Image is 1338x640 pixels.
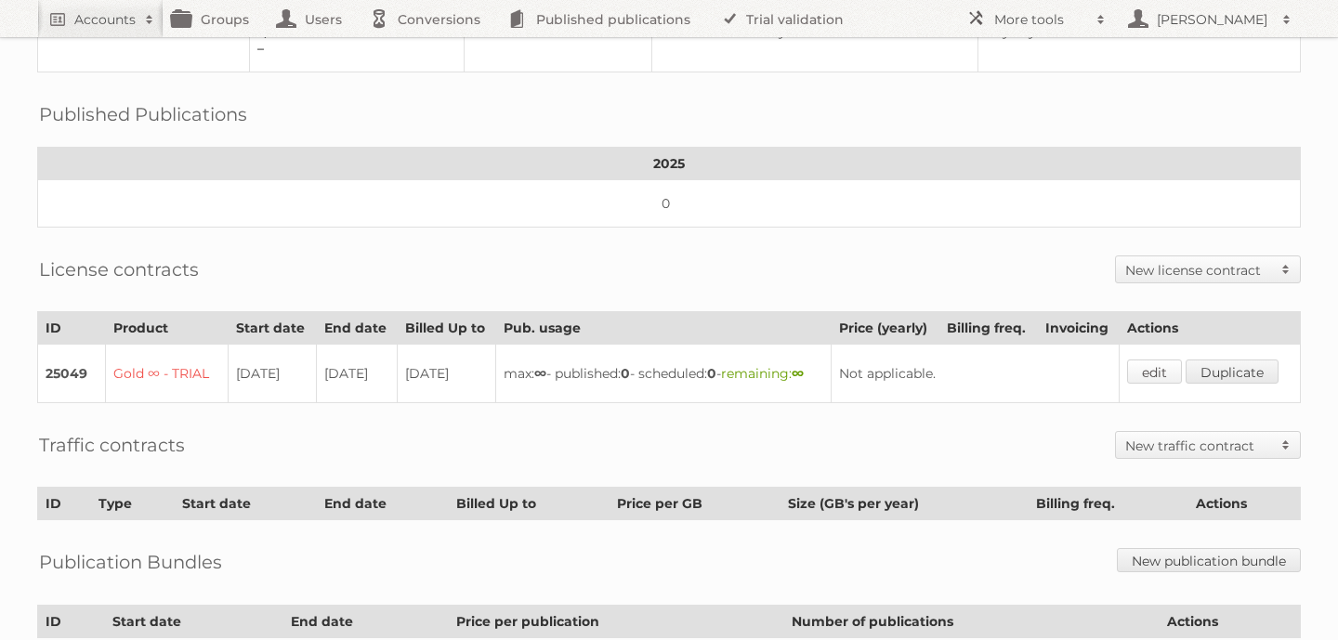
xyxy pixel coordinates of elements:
[939,312,1038,345] th: Billing freq.
[1127,359,1182,384] a: edit
[38,148,1301,180] th: 2025
[104,606,282,638] th: Start date
[721,365,804,382] span: remaining:
[707,365,716,382] strong: 0
[38,606,105,638] th: ID
[229,312,316,345] th: Start date
[74,10,136,29] h2: Accounts
[316,345,397,403] td: [DATE]
[39,548,222,576] h2: Publication Bundles
[105,345,229,403] td: Gold ∞ - TRIAL
[397,312,496,345] th: Billed Up to
[784,606,1160,638] th: Number of publications
[229,345,316,403] td: [DATE]
[610,488,780,520] th: Price per GB
[780,488,1028,520] th: Size (GB's per year)
[1125,261,1272,280] h2: New license contract
[832,345,1120,403] td: Not applicable.
[317,488,449,520] th: End date
[105,312,229,345] th: Product
[621,365,630,382] strong: 0
[534,365,546,382] strong: ∞
[397,345,496,403] td: [DATE]
[39,100,247,128] h2: Published Publications
[38,312,106,345] th: ID
[1037,312,1119,345] th: Invoicing
[1028,488,1187,520] th: Billing freq.
[174,488,316,520] th: Start date
[994,10,1087,29] h2: More tools
[496,345,832,403] td: max: - published: - scheduled: -
[832,312,939,345] th: Price (yearly)
[448,606,783,638] th: Price per publication
[1117,548,1301,572] a: New publication bundle
[1152,10,1273,29] h2: [PERSON_NAME]
[1116,432,1300,458] a: New traffic contract
[1187,488,1300,520] th: Actions
[448,488,610,520] th: Billed Up to
[1125,437,1272,455] h2: New traffic contract
[1272,432,1300,458] span: Toggle
[1186,359,1279,384] a: Duplicate
[39,431,185,459] h2: Traffic contracts
[38,180,1301,228] td: 0
[1159,606,1300,638] th: Actions
[38,488,91,520] th: ID
[1116,256,1300,282] a: New license contract
[39,255,199,283] h2: License contracts
[283,606,449,638] th: End date
[792,365,804,382] strong: ∞
[38,345,106,403] td: 25049
[316,312,397,345] th: End date
[1120,312,1301,345] th: Actions
[91,488,174,520] th: Type
[257,40,449,57] div: –
[1272,256,1300,282] span: Toggle
[496,312,832,345] th: Pub. usage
